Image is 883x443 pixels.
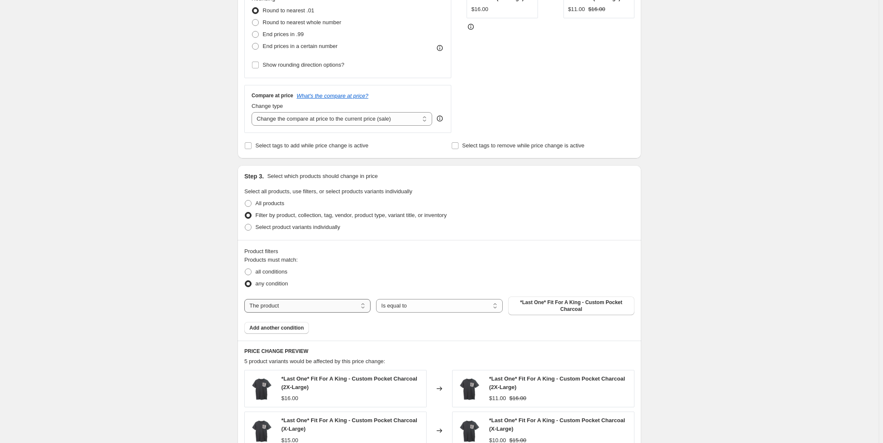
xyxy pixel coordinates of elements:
div: $16.00 [281,394,298,403]
span: all conditions [255,268,287,275]
span: End prices in a certain number [263,43,337,49]
span: Round to nearest .01 [263,7,314,14]
span: Select tags to remove while price change is active [462,142,585,149]
span: *Last One* Fit For A King - Custom Pocket Charcoal [513,299,629,313]
span: 5 product variants would be affected by this price change: [244,358,385,364]
span: End prices in .99 [263,31,304,37]
strike: $16.00 [588,5,605,14]
button: What's the compare at price? [297,93,368,99]
strike: $16.00 [509,394,526,403]
span: Filter by product, collection, tag, vendor, product type, variant title, or inventory [255,212,447,218]
h2: Step 3. [244,172,264,181]
span: Change type [252,103,283,109]
div: $11.00 [489,394,506,403]
span: any condition [255,280,288,287]
span: Select tags to add while price change is active [255,142,368,149]
span: All products [255,200,284,206]
img: 4b864d5f1b604ce4b505f74d331c72cb_80x.jpg [249,376,275,401]
div: Product filters [244,247,634,256]
span: *Last One* Fit For A King - Custom Pocket Charcoal (2X-Large) [281,375,417,390]
img: 4b864d5f1b604ce4b505f74d331c72cb_80x.jpg [457,376,482,401]
span: Add another condition [249,324,304,331]
p: Select which products should change in price [267,172,378,181]
button: Add another condition [244,322,309,334]
span: *Last One* Fit For A King - Custom Pocket Charcoal (2X-Large) [489,375,625,390]
div: $11.00 [568,5,585,14]
span: *Last One* Fit For A King - Custom Pocket Charcoal (X-Large) [281,417,417,432]
span: Select all products, use filters, or select products variants individually [244,188,412,195]
button: *Last One* Fit For A King - Custom Pocket Charcoal [508,296,634,315]
span: *Last One* Fit For A King - Custom Pocket Charcoal (X-Large) [489,417,625,432]
h3: Compare at price [252,92,293,99]
div: help [436,114,444,123]
h6: PRICE CHANGE PREVIEW [244,348,634,355]
div: $16.00 [471,5,488,14]
span: Round to nearest whole number [263,19,341,25]
span: Select product variants individually [255,224,340,230]
span: Show rounding direction options? [263,62,344,68]
span: Products must match: [244,257,298,263]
